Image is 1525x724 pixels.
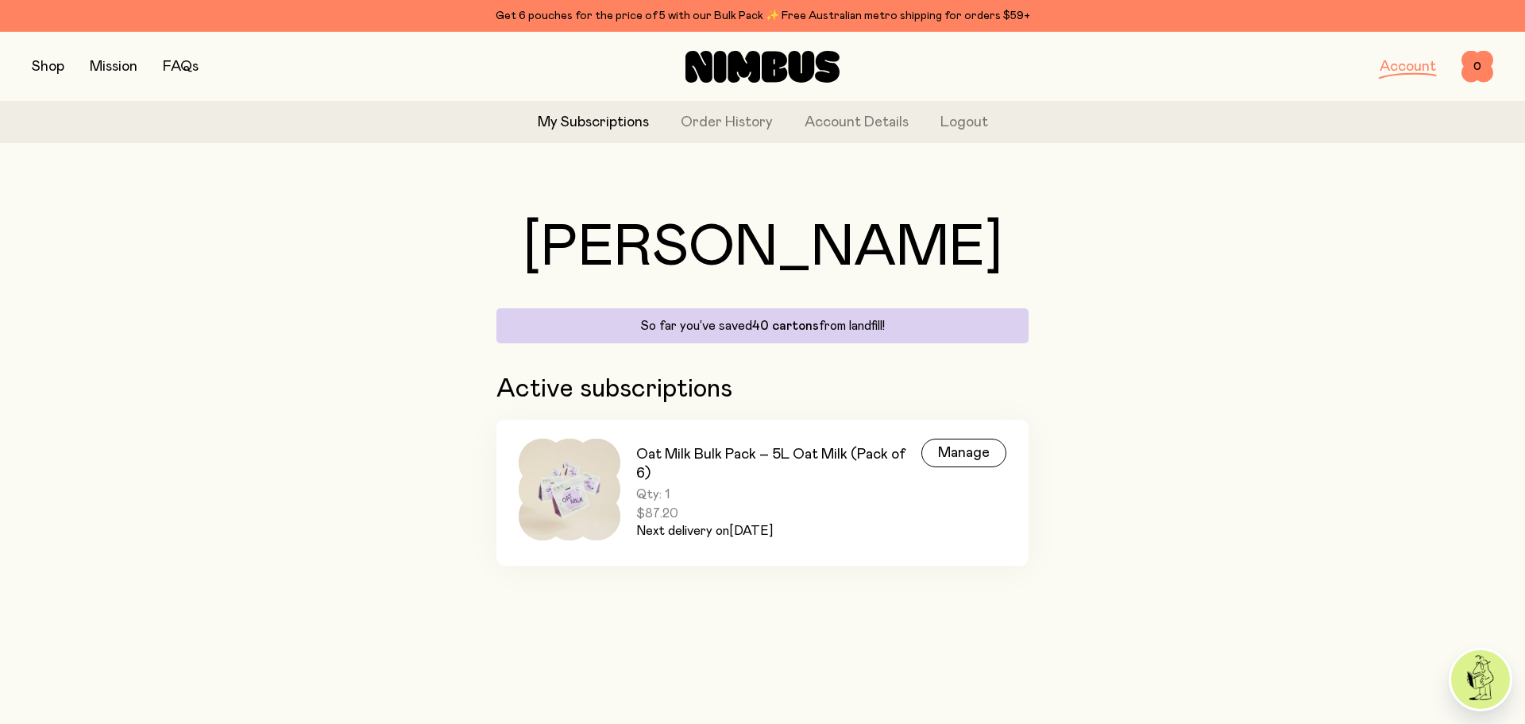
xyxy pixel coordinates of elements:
[32,6,1493,25] div: Get 6 pouches for the price of 5 with our Bulk Pack ✨ Free Australian metro shipping for orders $59+
[729,525,773,537] span: [DATE]
[805,112,909,134] a: Account Details
[163,60,199,74] a: FAQs
[940,112,988,134] button: Logout
[1380,60,1436,74] a: Account
[636,445,921,483] h3: Oat Milk Bulk Pack – 5L Oat Milk (Pack of 6)
[506,318,1019,334] p: So far you’ve saved from landfill!
[538,112,649,134] a: My Subscriptions
[496,420,1029,566] a: Oat Milk Bulk Pack – 5L Oat Milk (Pack of 6)Qty: 1$87.20Next delivery on[DATE]Manage
[1461,51,1493,83] button: 0
[496,219,1029,277] h1: [PERSON_NAME]
[752,319,819,332] span: 40 cartons
[636,486,921,502] span: Qty: 1
[636,521,921,540] p: Next delivery on
[636,505,921,521] span: $87.20
[1451,650,1510,709] img: agent
[496,375,1029,404] h2: Active subscriptions
[921,439,1006,467] div: Manage
[681,112,773,134] a: Order History
[90,60,137,74] a: Mission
